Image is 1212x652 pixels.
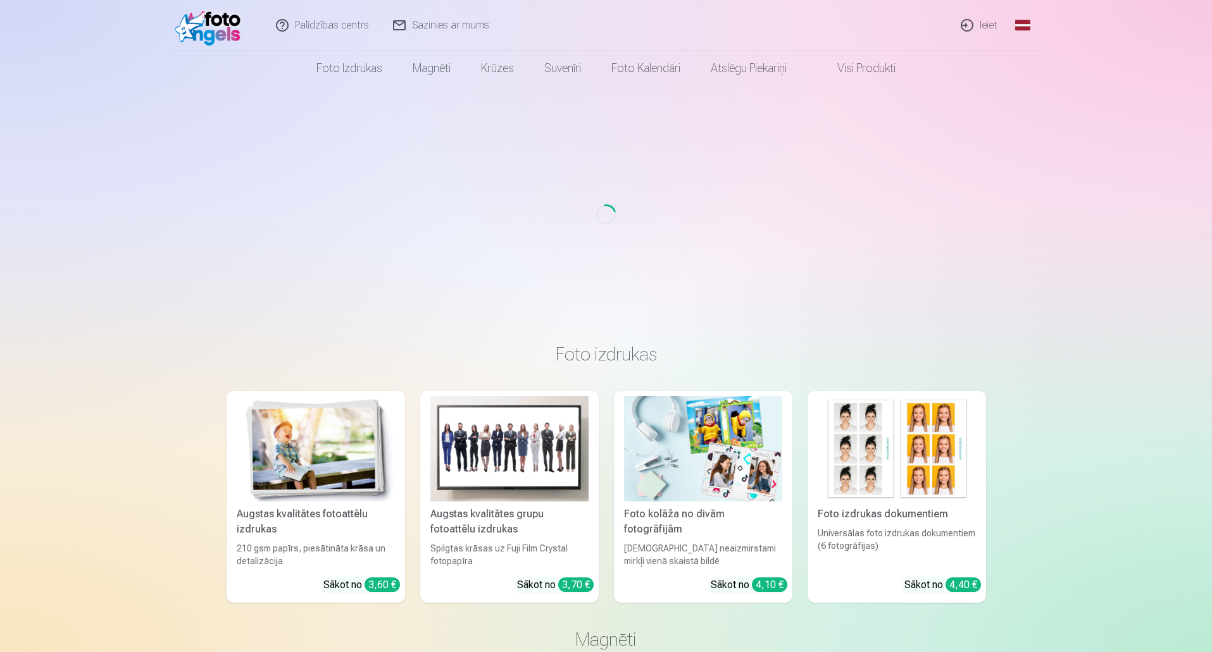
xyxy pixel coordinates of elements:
[529,51,596,86] a: Suvenīri
[802,51,911,86] a: Visi produkti
[619,507,787,537] div: Foto kolāža no divām fotogrāfijām
[237,343,976,366] h3: Foto izdrukas
[397,51,466,86] a: Magnēti
[237,628,976,651] h3: Magnēti
[425,507,594,537] div: Augstas kvalitātes grupu fotoattēlu izdrukas
[946,577,981,592] div: 4,40 €
[237,396,395,501] img: Augstas kvalitātes fotoattēlu izdrukas
[323,577,400,593] div: Sākot no
[813,527,981,567] div: Universālas foto izdrukas dokumentiem (6 fotogrāfijas)
[558,577,594,592] div: 3,70 €
[619,542,787,567] div: [DEMOGRAPHIC_DATA] neaizmirstami mirkļi vienā skaistā bildē
[430,396,589,501] img: Augstas kvalitātes grupu fotoattēlu izdrukas
[175,5,247,46] img: /fa3
[365,577,400,592] div: 3,60 €
[614,391,792,603] a: Foto kolāža no divām fotogrāfijāmFoto kolāža no divām fotogrāfijām[DEMOGRAPHIC_DATA] neaizmirstam...
[711,577,787,593] div: Sākot no
[517,577,594,593] div: Sākot no
[301,51,397,86] a: Foto izdrukas
[466,51,529,86] a: Krūzes
[696,51,802,86] a: Atslēgu piekariņi
[420,391,599,603] a: Augstas kvalitātes grupu fotoattēlu izdrukasAugstas kvalitātes grupu fotoattēlu izdrukasSpilgtas ...
[425,542,594,567] div: Spilgtas krāsas uz Fuji Film Crystal fotopapīra
[596,51,696,86] a: Foto kalendāri
[624,396,782,501] img: Foto kolāža no divām fotogrāfijām
[232,542,400,567] div: 210 gsm papīrs, piesātināta krāsa un detalizācija
[232,507,400,537] div: Augstas kvalitātes fotoattēlu izdrukas
[813,507,981,522] div: Foto izdrukas dokumentiem
[904,577,981,593] div: Sākot no
[752,577,787,592] div: 4,10 €
[227,391,405,603] a: Augstas kvalitātes fotoattēlu izdrukasAugstas kvalitātes fotoattēlu izdrukas210 gsm papīrs, piesā...
[808,391,986,603] a: Foto izdrukas dokumentiemFoto izdrukas dokumentiemUniversālas foto izdrukas dokumentiem (6 fotogr...
[818,396,976,501] img: Foto izdrukas dokumentiem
